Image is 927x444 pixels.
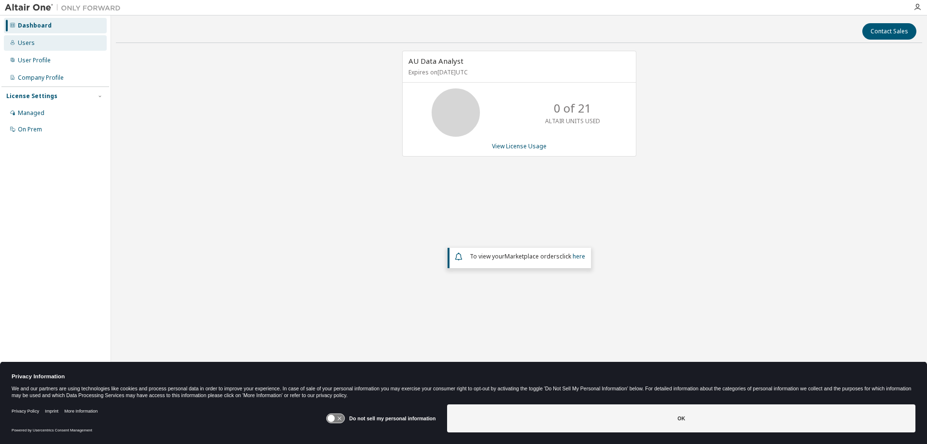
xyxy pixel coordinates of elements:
[18,22,52,29] div: Dashboard
[573,252,585,260] a: here
[5,3,126,13] img: Altair One
[505,252,560,260] em: Marketplace orders
[545,117,600,125] p: ALTAIR UNITS USED
[492,142,547,150] a: View License Usage
[18,126,42,133] div: On Prem
[18,39,35,47] div: Users
[18,57,51,64] div: User Profile
[18,109,44,117] div: Managed
[470,252,585,260] span: To view your click
[18,74,64,82] div: Company Profile
[408,56,463,66] span: AU Data Analyst
[554,100,591,116] p: 0 of 21
[862,23,916,40] button: Contact Sales
[6,92,57,100] div: License Settings
[408,68,628,76] p: Expires on [DATE] UTC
